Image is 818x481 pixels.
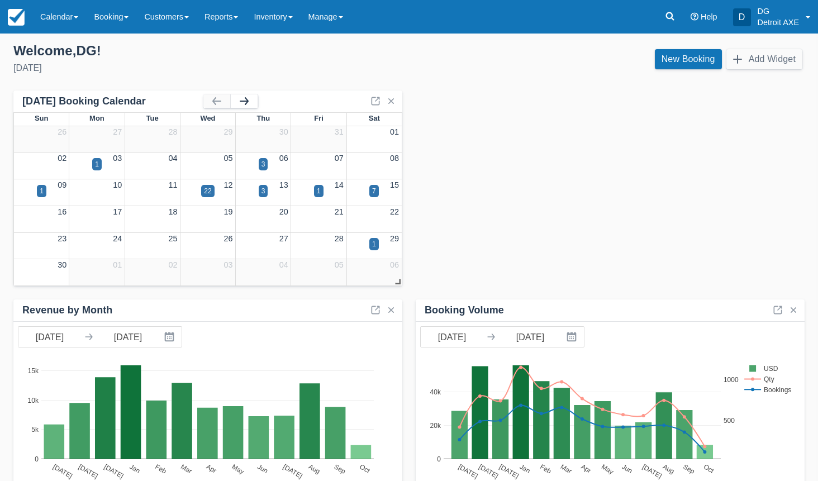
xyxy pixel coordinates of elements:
[335,234,344,243] a: 28
[335,260,344,269] a: 05
[256,114,270,122] span: Thu
[390,127,399,136] a: 01
[335,127,344,136] a: 31
[335,154,344,163] a: 07
[279,154,288,163] a: 06
[691,13,698,21] i: Help
[261,186,265,196] div: 3
[224,154,233,163] a: 05
[390,234,399,243] a: 29
[369,114,380,122] span: Sat
[279,180,288,189] a: 13
[279,260,288,269] a: 04
[58,234,66,243] a: 23
[390,207,399,216] a: 22
[13,61,400,75] div: [DATE]
[113,207,122,216] a: 17
[224,260,233,269] a: 03
[40,186,44,196] div: 1
[35,114,48,122] span: Sun
[113,180,122,189] a: 10
[390,260,399,269] a: 06
[168,154,177,163] a: 04
[22,304,112,317] div: Revenue by Month
[58,260,66,269] a: 30
[224,180,233,189] a: 12
[279,127,288,136] a: 30
[390,154,399,163] a: 08
[113,260,122,269] a: 01
[655,49,722,69] a: New Booking
[726,49,802,69] button: Add Widget
[58,180,66,189] a: 09
[58,207,66,216] a: 16
[89,114,104,122] span: Mon
[200,114,215,122] span: Wed
[58,127,66,136] a: 26
[562,327,584,347] button: Interact with the calendar and add the check-in date for your trip.
[13,42,400,59] div: Welcome , DG !
[8,9,25,26] img: checkfront-main-nav-mini-logo.png
[279,207,288,216] a: 20
[261,159,265,169] div: 3
[168,180,177,189] a: 11
[499,327,562,347] input: End Date
[168,127,177,136] a: 28
[97,327,159,347] input: End Date
[95,159,99,169] div: 1
[168,234,177,243] a: 25
[146,114,159,122] span: Tue
[168,260,177,269] a: 02
[279,234,288,243] a: 27
[425,304,504,317] div: Booking Volume
[335,180,344,189] a: 14
[335,207,344,216] a: 21
[22,95,203,108] div: [DATE] Booking Calendar
[314,114,324,122] span: Fri
[421,327,483,347] input: Start Date
[58,154,66,163] a: 02
[224,234,233,243] a: 26
[758,17,799,28] p: Detroit AXE
[224,127,233,136] a: 29
[204,186,211,196] div: 22
[317,186,321,196] div: 1
[701,12,717,21] span: Help
[113,154,122,163] a: 03
[113,127,122,136] a: 27
[372,186,376,196] div: 7
[113,234,122,243] a: 24
[159,327,182,347] button: Interact with the calendar and add the check-in date for your trip.
[224,207,233,216] a: 19
[390,180,399,189] a: 15
[758,6,799,17] p: DG
[18,327,81,347] input: Start Date
[733,8,751,26] div: D
[168,207,177,216] a: 18
[372,239,376,249] div: 1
